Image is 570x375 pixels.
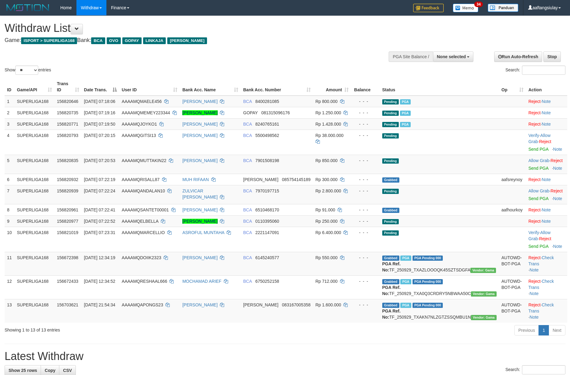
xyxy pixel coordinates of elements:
[5,22,374,34] h1: Withdraw List
[182,207,217,212] a: [PERSON_NAME]
[542,110,551,115] a: Note
[14,96,54,107] td: SUPERLIGA168
[528,219,541,224] a: Reject
[453,4,479,12] img: Button%20Memo.svg
[553,166,562,171] a: Note
[122,122,157,127] span: AAAAMQJOYKO1
[316,122,341,127] span: Rp 1.428.000
[316,207,335,212] span: Rp 91.000
[182,219,217,224] a: [PERSON_NAME]
[382,133,399,138] span: Pending
[182,99,217,104] a: [PERSON_NAME]
[122,219,158,224] span: AAAAMQELBELLA
[5,37,374,44] h4: Game: Bank:
[282,177,310,182] span: Copy 085754145189 to clipboard
[14,227,54,252] td: SUPERLIGA168
[84,230,115,235] span: [DATE] 07:23:31
[528,255,541,260] a: Reject
[5,96,14,107] td: 1
[380,252,499,275] td: TF_250929_TXAZLOOOQK45SZTSDGFA
[84,207,115,212] span: [DATE] 07:22:41
[84,188,115,193] span: [DATE] 07:22:24
[522,66,565,75] input: Search:
[182,158,217,163] a: [PERSON_NAME]
[499,78,526,96] th: Op: activate to sort column ascending
[316,219,338,224] span: Rp 250.000
[526,155,567,174] td: ·
[243,279,252,284] span: BCA
[353,157,377,164] div: - - -
[413,279,443,284] span: PGA Pending
[382,189,399,194] span: Pending
[255,207,279,212] span: Copy 6510468170 to clipboard
[107,37,121,44] span: OVO
[316,177,338,182] span: Rp 300.000
[400,99,411,104] span: Marked by aafchoeunmanni
[382,230,399,236] span: Pending
[528,166,548,171] a: Send PGA
[499,174,526,185] td: aafsreynoy
[526,78,567,96] th: Action
[528,147,548,152] a: Send PGA
[528,133,550,144] span: ·
[57,110,78,115] span: 156820735
[353,110,377,116] div: - - -
[400,279,411,284] span: Marked by aafsoycanthlai
[526,275,567,299] td: · ·
[14,107,54,118] td: SUPERLIGA168
[539,236,551,241] a: Reject
[84,158,115,163] span: [DATE] 07:20:53
[5,215,14,227] td: 9
[5,275,14,299] td: 12
[182,255,217,260] a: [PERSON_NAME]
[57,219,78,224] span: 156820977
[57,158,78,163] span: 156820835
[353,121,377,127] div: - - -
[526,185,567,204] td: ·
[433,51,474,62] button: None selected
[84,255,115,260] span: [DATE] 12:34:19
[382,99,399,104] span: Pending
[526,299,567,323] td: · ·
[255,158,279,163] span: Copy 7901508198 to clipboard
[316,279,338,284] span: Rp 712.000
[528,110,541,115] a: Reject
[543,51,561,62] a: Stop
[14,275,54,299] td: SUPERLIGA168
[316,230,341,235] span: Rp 6.400.000
[84,302,115,307] span: [DATE] 21:54:34
[528,177,541,182] a: Reject
[542,122,551,127] a: Note
[84,177,115,182] span: [DATE] 07:22:19
[488,4,518,12] img: panduan.png
[353,132,377,138] div: - - -
[514,325,539,335] a: Previous
[243,302,278,307] span: [PERSON_NAME]
[526,107,567,118] td: ·
[526,227,567,252] td: · ·
[526,215,567,227] td: ·
[243,110,257,115] span: GOPAY
[539,325,549,335] a: 1
[526,118,567,130] td: ·
[530,291,539,296] a: Note
[316,99,338,104] span: Rp 800.000
[413,256,443,261] span: PGA Pending
[526,252,567,275] td: · ·
[57,230,78,235] span: 156821019
[499,204,526,215] td: aafhourkoy
[526,174,567,185] td: ·
[549,325,565,335] a: Next
[57,279,78,284] span: 156672433
[243,177,278,182] span: [PERSON_NAME]
[499,275,526,299] td: AUTOWD-BOT-PGA
[182,110,217,115] a: [PERSON_NAME]
[45,368,55,373] span: Copy
[57,122,78,127] span: 156820771
[528,302,541,307] a: Reject
[382,309,401,320] b: PGA Ref. No:
[353,188,377,194] div: - - -
[437,54,466,59] span: None selected
[122,188,165,193] span: AAAAMQANDALAN10
[15,66,38,75] select: Showentries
